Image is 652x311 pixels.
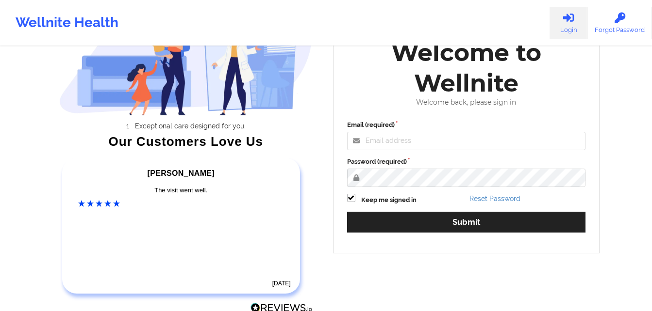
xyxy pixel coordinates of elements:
[347,157,586,167] label: Password (required)
[59,137,313,146] div: Our Customers Love Us
[347,212,586,233] button: Submit
[361,195,417,205] label: Keep me signed in
[550,7,587,39] a: Login
[469,195,520,202] a: Reset Password
[148,169,215,177] span: [PERSON_NAME]
[78,186,284,195] div: The visit went well.
[347,132,586,150] input: Email address
[340,37,593,98] div: Welcome to Wellnite
[347,120,586,130] label: Email (required)
[272,280,291,287] time: [DATE]
[340,98,593,107] div: Welcome back, please sign in
[68,122,313,130] li: Exceptional care designed for you.
[587,7,652,39] a: Forgot Password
